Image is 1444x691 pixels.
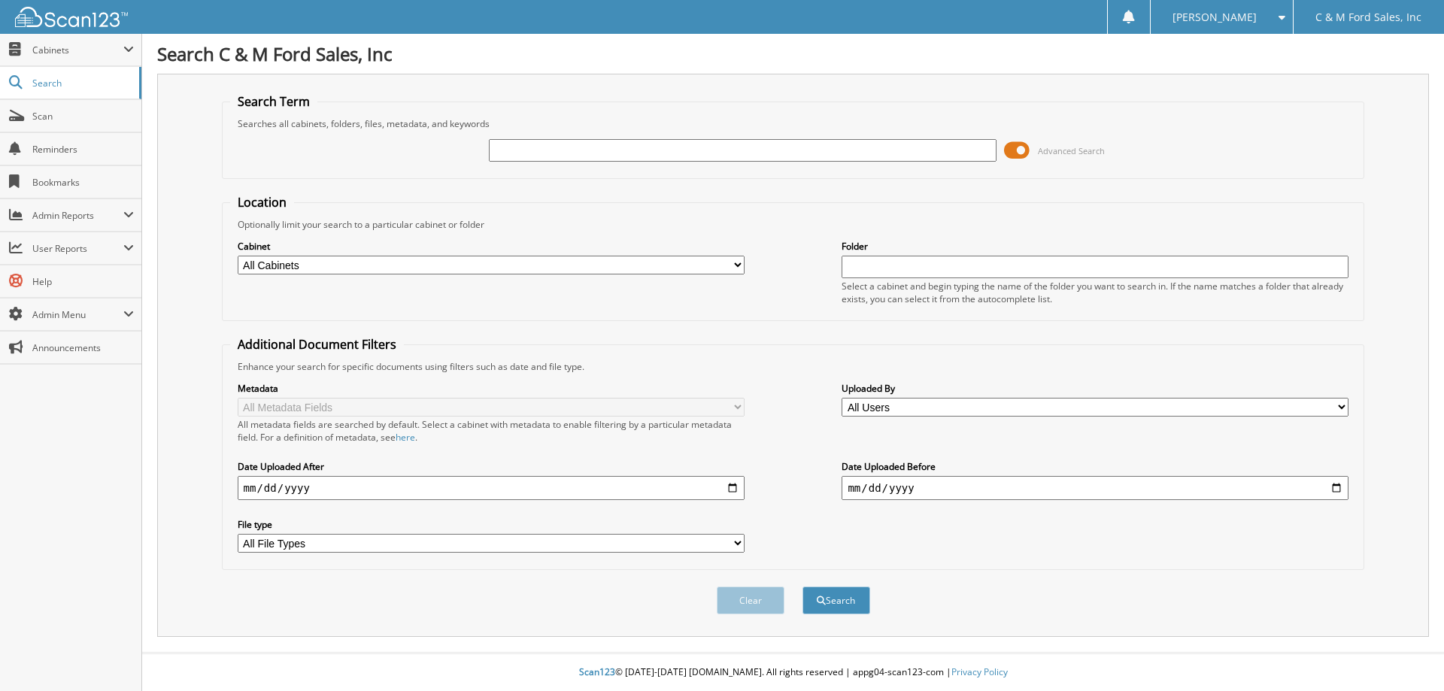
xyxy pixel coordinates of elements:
button: Clear [717,586,784,614]
a: Privacy Policy [951,665,1008,678]
label: Date Uploaded After [238,460,745,473]
span: Bookmarks [32,176,134,189]
span: C & M Ford Sales, Inc [1315,13,1421,22]
span: Scan [32,110,134,123]
input: start [238,476,745,500]
label: Folder [842,240,1348,253]
span: Reminders [32,143,134,156]
iframe: Chat Widget [1369,619,1444,691]
span: Search [32,77,132,89]
span: Scan123 [579,665,615,678]
div: Optionally limit your search to a particular cabinet or folder [230,218,1357,231]
div: © [DATE]-[DATE] [DOMAIN_NAME]. All rights reserved | appg04-scan123-com | [142,654,1444,691]
img: scan123-logo-white.svg [15,7,128,27]
label: File type [238,518,745,531]
div: Searches all cabinets, folders, files, metadata, and keywords [230,117,1357,130]
legend: Additional Document Filters [230,336,404,353]
legend: Search Term [230,93,317,110]
span: [PERSON_NAME] [1172,13,1257,22]
legend: Location [230,194,294,211]
span: Admin Reports [32,209,123,222]
label: Metadata [238,382,745,395]
label: Uploaded By [842,382,1348,395]
div: Enhance your search for specific documents using filters such as date and file type. [230,360,1357,373]
span: Admin Menu [32,308,123,321]
span: User Reports [32,242,123,255]
label: Date Uploaded Before [842,460,1348,473]
span: Help [32,275,134,288]
span: Advanced Search [1038,145,1105,156]
a: here [396,431,415,444]
label: Cabinet [238,240,745,253]
span: Cabinets [32,44,123,56]
input: end [842,476,1348,500]
h1: Search C & M Ford Sales, Inc [157,41,1429,66]
div: All metadata fields are searched by default. Select a cabinet with metadata to enable filtering b... [238,418,745,444]
button: Search [802,586,870,614]
span: Announcements [32,341,134,354]
div: Select a cabinet and begin typing the name of the folder you want to search in. If the name match... [842,280,1348,305]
